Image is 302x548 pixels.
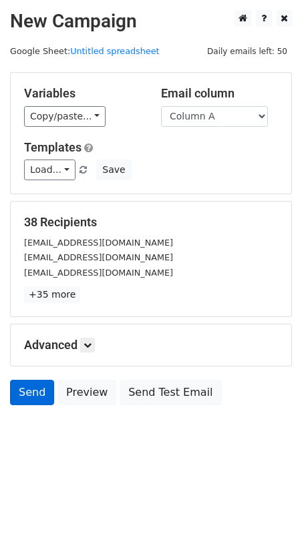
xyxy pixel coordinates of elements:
h5: Email column [161,86,278,101]
a: Templates [24,140,82,154]
small: [EMAIL_ADDRESS][DOMAIN_NAME] [24,268,173,278]
span: Daily emails left: 50 [202,44,292,59]
h2: New Campaign [10,10,292,33]
a: Copy/paste... [24,106,106,127]
a: Preview [57,380,116,405]
small: [EMAIL_ADDRESS][DOMAIN_NAME] [24,238,173,248]
button: Save [96,160,131,180]
h5: Advanced [24,338,278,352]
small: Google Sheet: [10,46,160,56]
a: +35 more [24,286,80,303]
h5: Variables [24,86,141,101]
h5: 38 Recipients [24,215,278,230]
a: Send [10,380,54,405]
iframe: Chat Widget [235,484,302,548]
small: [EMAIL_ADDRESS][DOMAIN_NAME] [24,252,173,262]
a: Load... [24,160,75,180]
a: Daily emails left: 50 [202,46,292,56]
a: Send Test Email [120,380,221,405]
a: Untitled spreadsheet [70,46,159,56]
